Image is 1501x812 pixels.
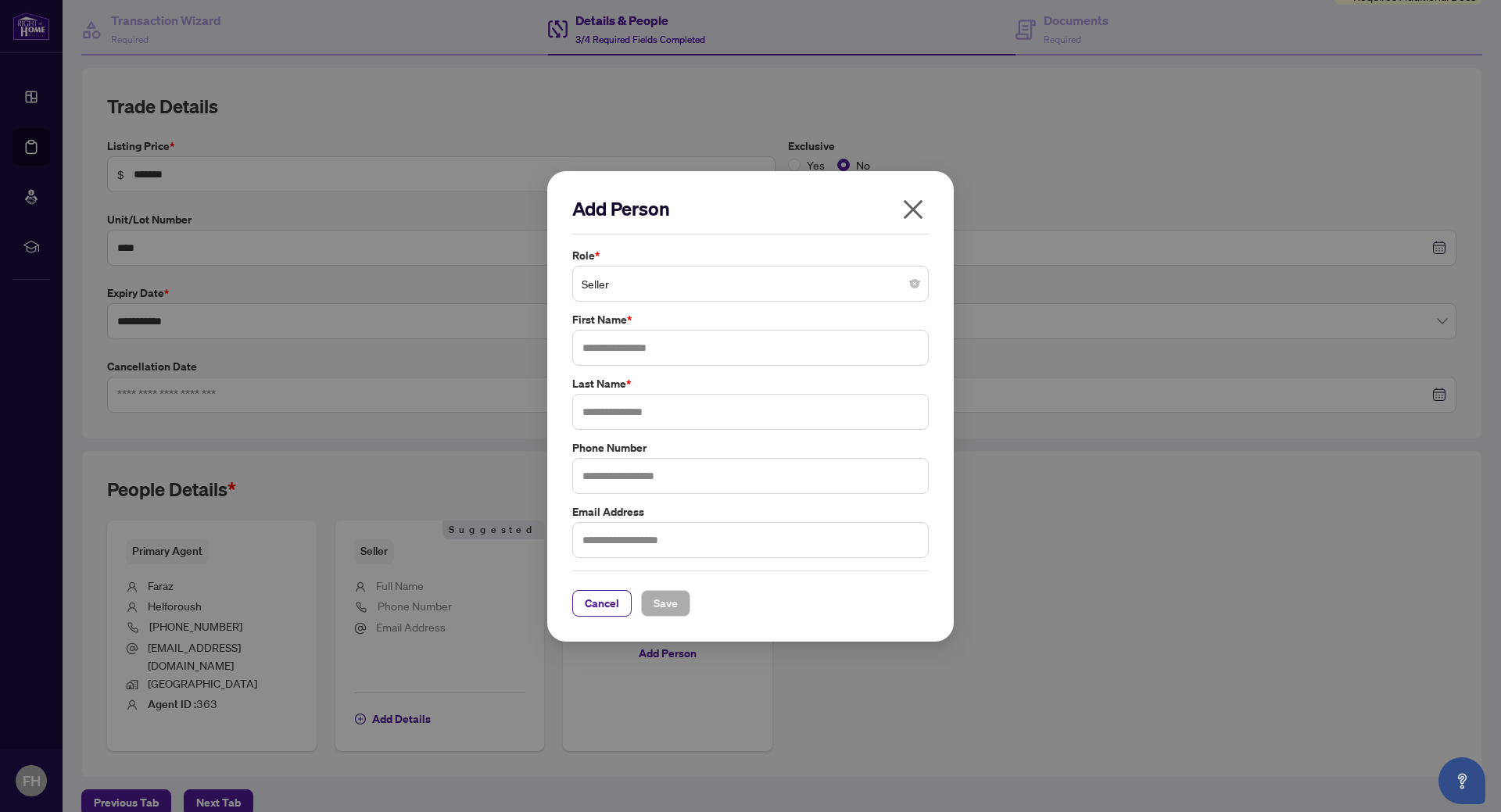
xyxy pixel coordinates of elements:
h2: Add Person [572,196,929,221]
span: close-circle [910,279,919,288]
span: Seller [582,269,919,299]
button: Open asap [1438,757,1485,804]
button: Save [641,589,690,616]
span: Cancel [585,590,619,615]
label: Last Name [572,375,929,392]
label: Phone Number [572,438,929,456]
button: Cancel [572,589,632,616]
label: Email Address [572,503,929,520]
label: Role [572,247,929,264]
label: First Name [572,311,929,328]
span: close [901,197,926,222]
